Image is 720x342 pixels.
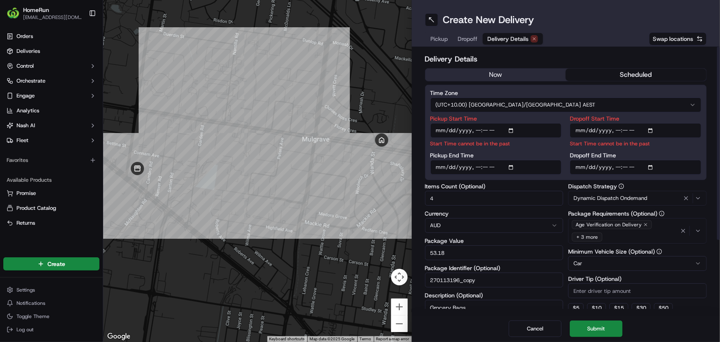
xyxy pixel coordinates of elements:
input: Enter package value [425,245,564,260]
label: Time Zone [430,90,702,96]
button: Dynamic Dispatch Ondemand [568,191,707,206]
button: [EMAIL_ADDRESS][DOMAIN_NAME] [23,14,82,21]
span: Age Verification on Delivery [576,221,642,228]
label: Pickup End Time [430,152,562,158]
h2: Delivery Details [425,53,707,65]
span: Settings [17,287,35,293]
a: Promise [7,190,96,197]
button: now [425,69,566,81]
button: Control [3,59,99,73]
button: $50 [654,303,673,313]
span: Control [17,62,34,70]
button: Cancel [509,321,562,337]
button: $15 [609,303,628,313]
span: Deliveries [17,47,40,55]
span: Analytics [17,107,39,114]
button: scheduled [566,69,706,81]
label: Package Requirements (Optional) [568,211,707,216]
div: Available Products [3,173,99,187]
label: Description (Optional) [425,292,564,298]
a: Returns [7,219,96,227]
button: Dispatch Strategy [618,183,624,189]
label: Dropoff Start Time [570,116,701,121]
button: $10 [587,303,606,313]
button: Create [3,257,99,271]
button: HomeRunHomeRun[EMAIL_ADDRESS][DOMAIN_NAME] [3,3,85,23]
span: Pickup [431,35,448,43]
span: Product Catalog [17,204,56,212]
button: Map camera controls [391,269,408,285]
button: Log out [3,324,99,335]
span: Orchestrate [17,77,45,85]
button: Orchestrate [3,74,99,88]
button: Zoom in [391,299,408,315]
button: Fleet [3,134,99,147]
label: Currency [425,211,564,216]
button: Zoom out [391,316,408,332]
span: Orders [17,33,33,40]
span: Swap locations [653,35,693,43]
label: Dropoff End Time [570,152,701,158]
label: Driver Tip (Optional) [568,276,707,282]
button: Product Catalog [3,202,99,215]
span: Notifications [17,300,45,306]
span: Log out [17,326,33,333]
p: Start Time cannot be in the past [430,140,562,147]
span: Create [47,260,65,268]
div: + 3 more [572,233,602,242]
button: Engage [3,89,99,102]
div: Favorites [3,154,99,167]
label: Pickup Start Time [430,116,562,121]
button: Age Verification on Delivery+ 3 more [568,218,707,244]
span: Dropoff [458,35,478,43]
img: HomeRun [7,7,20,20]
label: Dispatch Strategy [568,183,707,189]
button: Returns [3,216,99,230]
a: Report a map error [376,337,409,341]
button: $5 [568,303,584,313]
span: Fleet [17,137,28,144]
span: Promise [17,190,36,197]
a: Open this area in Google Maps (opens a new window) [105,331,132,342]
img: Google [105,331,132,342]
label: Package Identifier (Optional) [425,265,564,271]
span: Dynamic Dispatch Ondemand [574,195,647,202]
a: Product Catalog [7,204,96,212]
span: Toggle Theme [17,313,50,320]
button: Submit [570,321,623,337]
input: Enter driver tip amount [568,283,707,298]
input: Enter number of items [425,191,564,206]
a: Orders [3,30,99,43]
input: Enter package identifier [425,273,564,287]
a: Analytics [3,104,99,117]
label: Package Value [425,238,564,244]
button: Promise [3,187,99,200]
button: $30 [632,303,651,313]
button: HomeRun [23,6,49,14]
p: Start Time cannot be in the past [570,140,701,147]
button: Swap locations [649,32,707,45]
button: Keyboard shortcuts [269,336,305,342]
button: Minimum Vehicle Size (Optional) [656,249,662,254]
span: Nash AI [17,122,35,129]
button: Toggle Theme [3,311,99,322]
span: Map data ©2025 Google [310,337,355,341]
span: Engage [17,92,35,100]
h1: Create New Delivery [443,13,534,26]
span: Delivery Details [488,35,529,43]
button: Package Requirements (Optional) [659,211,665,216]
button: Notifications [3,297,99,309]
a: Terms (opens in new tab) [360,337,371,341]
button: Settings [3,284,99,296]
label: Items Count (Optional) [425,183,564,189]
button: Nash AI [3,119,99,132]
a: Deliveries [3,45,99,58]
label: Minimum Vehicle Size (Optional) [568,249,707,254]
span: Returns [17,219,35,227]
